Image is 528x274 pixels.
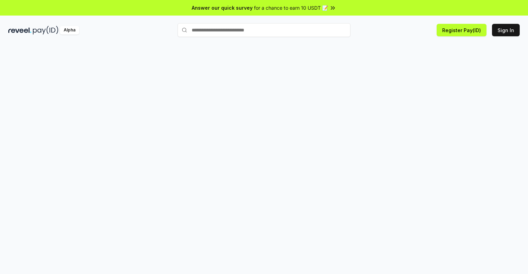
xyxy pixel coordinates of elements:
[254,4,328,11] span: for a chance to earn 10 USDT 📝
[492,24,520,36] button: Sign In
[8,26,31,35] img: reveel_dark
[437,24,486,36] button: Register Pay(ID)
[60,26,79,35] div: Alpha
[192,4,253,11] span: Answer our quick survey
[33,26,58,35] img: pay_id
